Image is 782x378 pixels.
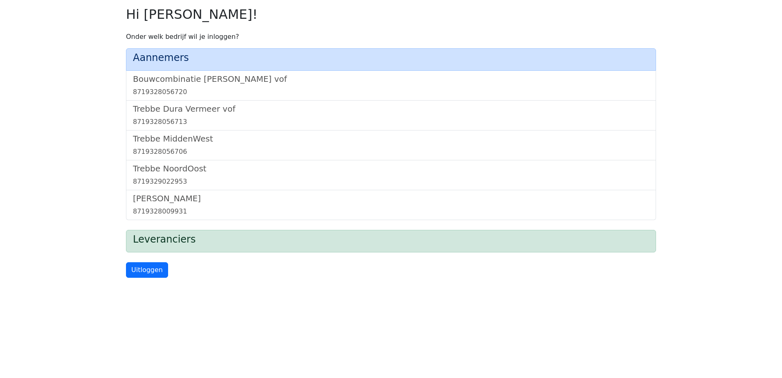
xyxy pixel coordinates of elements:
[133,52,649,64] h4: Aannemers
[133,164,649,187] a: Trebbe NoordOost8719329022953
[133,74,649,84] h5: Bouwcombinatie [PERSON_NAME] vof
[133,234,649,245] h4: Leveranciers
[133,193,649,216] a: [PERSON_NAME]8719328009931
[133,134,649,144] h5: Trebbe MiddenWest
[133,164,649,173] h5: Trebbe NoordOost
[133,134,649,157] a: Trebbe MiddenWest8719328056706
[126,262,168,278] a: Uitloggen
[133,193,649,203] h5: [PERSON_NAME]
[133,177,649,187] div: 8719329022953
[133,117,649,127] div: 8719328056713
[133,147,649,157] div: 8719328056706
[133,104,649,127] a: Trebbe Dura Vermeer vof8719328056713
[126,7,656,22] h2: Hi [PERSON_NAME]!
[133,87,649,97] div: 8719328056720
[133,104,649,114] h5: Trebbe Dura Vermeer vof
[133,74,649,97] a: Bouwcombinatie [PERSON_NAME] vof8719328056720
[133,207,649,216] div: 8719328009931
[126,32,656,42] p: Onder welk bedrijf wil je inloggen?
